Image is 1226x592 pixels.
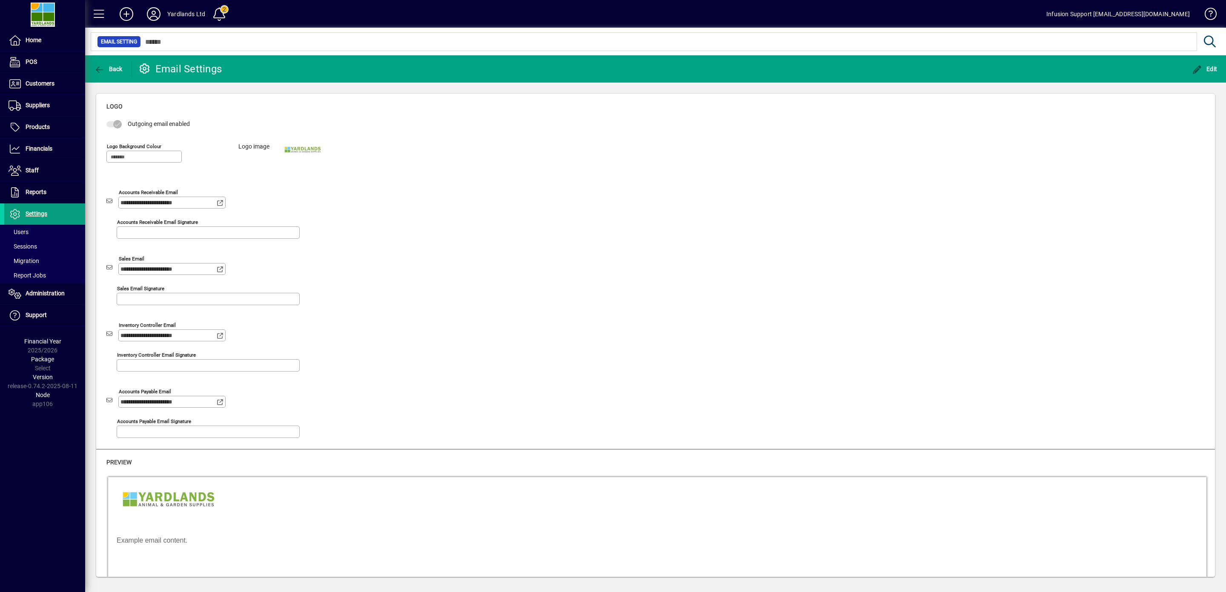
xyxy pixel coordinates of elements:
span: Products [26,123,50,130]
a: Reports [4,182,85,203]
a: Report Jobs [4,268,85,283]
a: Customers [4,73,85,94]
button: Add [113,6,140,22]
span: Financials [26,145,52,152]
span: Administration [26,290,65,297]
div: Infusion Support [EMAIL_ADDRESS][DOMAIN_NAME] [1046,7,1190,21]
span: Email Setting [101,37,137,46]
a: Support [4,305,85,326]
span: Sessions [9,243,37,250]
a: Products [4,117,85,138]
button: Edit [1190,61,1220,77]
span: Home [26,37,41,43]
button: Back [92,61,125,77]
span: Report Jobs [9,272,46,279]
span: POS [26,58,37,65]
a: Sessions [4,239,85,254]
span: Outgoing email enabled [128,120,190,127]
span: Preview [106,459,132,466]
mat-label: Accounts Payable Email [119,388,171,394]
span: Reports [26,189,46,195]
a: Home [4,30,85,51]
p: Example email content. [9,60,1090,67]
span: Migration [9,257,39,264]
mat-label: Accounts receivable email [119,189,178,195]
app-page-header-button: Back [85,61,132,77]
a: Administration [4,283,85,304]
mat-label: Accounts receivable email signature [117,219,198,225]
mat-label: Inventory Controller Email Signature [117,352,196,357]
a: POS [4,51,85,73]
span: Financial Year [24,338,61,345]
a: Staff [4,160,85,181]
a: Knowledge Base [1198,2,1215,29]
a: Users [4,225,85,239]
span: Back [94,66,123,72]
span: Users [9,229,29,235]
div: Yardlands Ltd [167,7,205,21]
div: Email Settings [138,62,222,76]
span: Node [36,392,50,398]
span: Support [26,312,47,318]
a: Suppliers [4,95,85,116]
span: Customers [26,80,54,87]
span: Suppliers [26,102,50,109]
mat-label: Sales email signature [117,285,164,291]
mat-label: Sales email [119,255,144,261]
span: Settings [26,210,47,217]
img: contain [9,9,112,36]
a: Financials [4,138,85,160]
span: Package [31,356,54,363]
span: Logo [106,103,123,110]
span: Staff [26,167,39,174]
mat-label: Inventory Controller Email [119,322,176,328]
mat-label: Accounts Payable Email Signature [117,418,191,424]
span: Version [33,374,53,380]
label: Logo image [232,142,276,176]
mat-label: Logo background colour [107,143,161,149]
a: Migration [4,254,85,268]
button: Profile [140,6,167,22]
span: Edit [1192,66,1217,72]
